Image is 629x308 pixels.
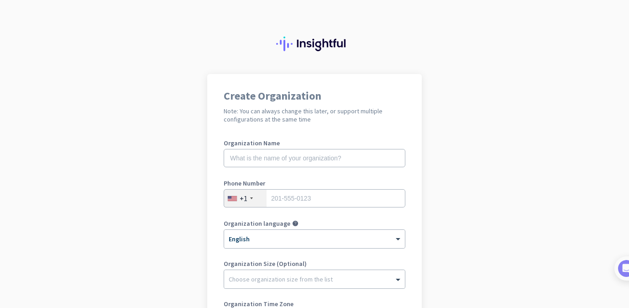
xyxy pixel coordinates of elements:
[224,140,405,146] label: Organization Name
[224,301,405,307] label: Organization Time Zone
[224,180,405,186] label: Phone Number
[224,220,290,227] label: Organization language
[224,149,405,167] input: What is the name of your organization?
[224,90,405,101] h1: Create Organization
[240,194,247,203] div: +1
[224,260,405,267] label: Organization Size (Optional)
[276,37,353,51] img: Insightful
[292,220,299,227] i: help
[224,107,405,123] h2: Note: You can always change this later, or support multiple configurations at the same time
[224,189,405,207] input: 201-555-0123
